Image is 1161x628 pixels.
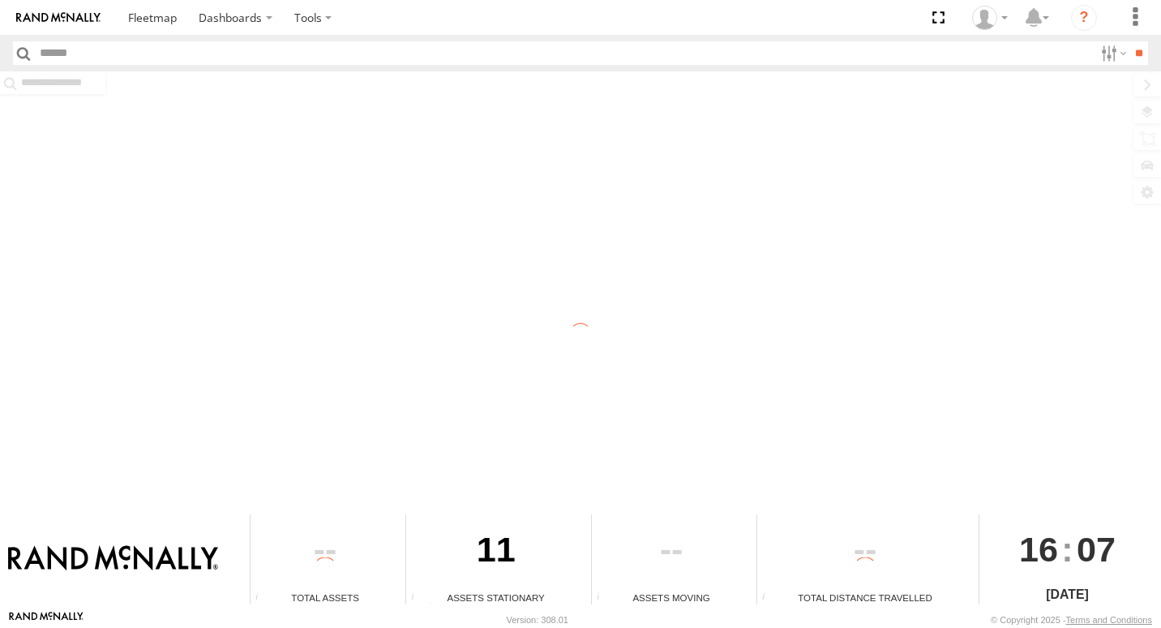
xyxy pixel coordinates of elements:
span: 07 [1077,514,1116,584]
div: Total Distance Travelled [757,591,973,604]
a: Terms and Conditions [1066,615,1152,625]
div: [DATE] [979,585,1155,604]
img: rand-logo.svg [16,12,101,24]
div: Total Assets [251,591,400,604]
a: Visit our Website [9,612,84,628]
div: Total number of assets current in transit. [592,592,616,604]
div: Total number of assets current stationary. [406,592,431,604]
div: Version: 308.01 [507,615,568,625]
div: © Copyright 2025 - [991,615,1152,625]
div: Assets Stationary [406,591,585,604]
div: : [979,514,1155,584]
div: Total distance travelled by all assets within specified date range and applied filters [757,592,782,604]
img: Rand McNally [8,545,218,573]
div: Total number of Enabled Assets [251,592,275,604]
i: ? [1071,5,1097,31]
div: Assets Moving [592,591,751,604]
div: Valeo Dash [966,6,1013,30]
span: 16 [1019,514,1058,584]
label: Search Filter Options [1095,41,1129,65]
div: 11 [406,514,585,591]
